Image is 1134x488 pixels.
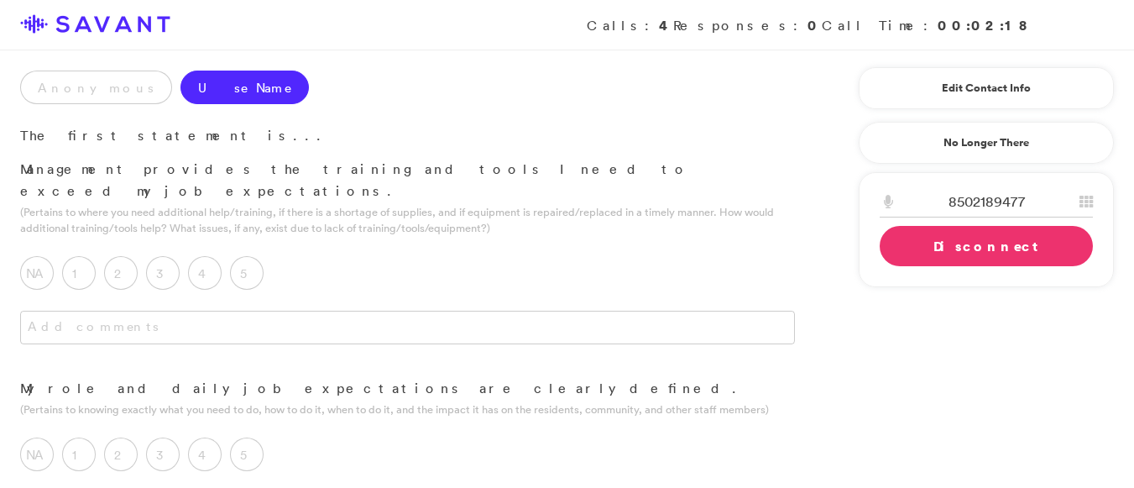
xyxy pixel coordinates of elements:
[180,71,309,104] label: Use Name
[146,438,180,471] label: 3
[146,256,180,290] label: 3
[20,125,795,147] p: The first statement is...
[20,438,54,471] label: NA
[807,16,822,34] strong: 0
[880,226,1093,266] a: Disconnect
[62,256,96,290] label: 1
[20,204,795,236] p: (Pertains to where you need additional help/training, if there is a shortage of supplies, and if ...
[20,71,172,104] label: Anonymous
[859,122,1114,164] a: No Longer There
[230,438,264,471] label: 5
[880,75,1093,102] a: Edit Contact Info
[20,401,795,417] p: (Pertains to knowing exactly what you need to do, how to do it, when to do it, and the impact it ...
[104,256,138,290] label: 2
[659,16,673,34] strong: 4
[188,256,222,290] label: 4
[20,256,54,290] label: NA
[104,438,138,471] label: 2
[938,16,1030,34] strong: 00:02:18
[188,438,222,471] label: 4
[230,256,264,290] label: 5
[62,438,96,471] label: 1
[20,159,795,202] p: Management provides the training and tools I need to exceed my job expectations.
[20,378,795,400] p: My role and daily job expectations are clearly defined.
